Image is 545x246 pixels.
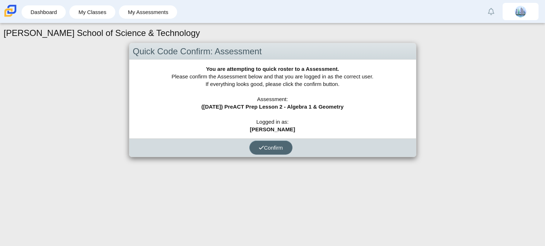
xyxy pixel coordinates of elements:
b: [PERSON_NAME] [250,126,295,132]
b: You are attempting to quick roster to a Assessment. [206,66,339,72]
div: Please confirm the Assessment below and that you are logged in as the correct user. If everything... [129,60,416,138]
a: Dashboard [25,5,62,19]
a: My Assessments [123,5,174,19]
a: Alerts [483,4,499,19]
a: daniela.madrigal.fr0aLG [503,3,539,20]
span: Confirm [259,145,283,151]
h1: [PERSON_NAME] School of Science & Technology [4,27,200,39]
a: Carmen School of Science & Technology [3,13,18,19]
button: Confirm [249,141,292,155]
a: My Classes [73,5,112,19]
img: Carmen School of Science & Technology [3,3,18,18]
div: Quick Code Confirm: Assessment [129,43,416,60]
b: ([DATE]) PreACT Prep Lesson 2 - Algebra 1 & Geometry [202,104,344,110]
img: daniela.madrigal.fr0aLG [515,6,526,17]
